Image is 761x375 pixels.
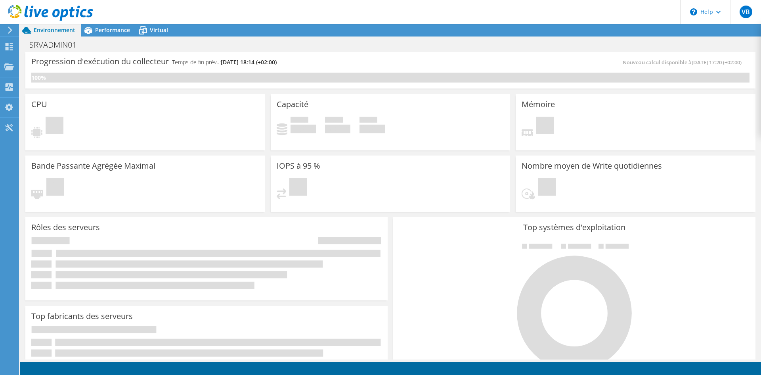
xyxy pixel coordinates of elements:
h4: 0 Gio [325,125,350,133]
span: En attente [289,178,307,198]
span: Espace libre [325,117,343,125]
span: Total [359,117,377,125]
span: En attente [538,178,556,198]
span: En attente [46,178,64,198]
h4: Temps de fin prévu: [172,58,277,67]
span: En attente [536,117,554,136]
span: VB [740,6,752,18]
h3: IOPS à 95 % [277,162,320,170]
span: [DATE] 17:20 (+02:00) [692,59,742,66]
h4: 0 Gio [359,125,385,133]
span: Performance [95,26,130,34]
svg: \n [690,8,697,15]
h1: SRVADMIN01 [26,40,89,49]
h3: Bande Passante Agrégée Maximal [31,162,155,170]
span: [DATE] 18:14 (+02:00) [221,58,277,66]
span: Nouveau calcul disponible à [623,59,746,66]
h3: Top systèmes d'exploitation [399,223,750,232]
h3: Top fabricants des serveurs [31,312,133,321]
span: Environnement [34,26,75,34]
h3: Nombre moyen de Write quotidiennes [522,162,662,170]
span: Virtual [150,26,168,34]
h3: CPU [31,100,47,109]
h3: Rôles des serveurs [31,223,100,232]
h3: Capacité [277,100,308,109]
span: Utilisé [291,117,308,125]
h3: Mémoire [522,100,555,109]
span: En attente [46,117,63,136]
h4: 0 Gio [291,125,316,133]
